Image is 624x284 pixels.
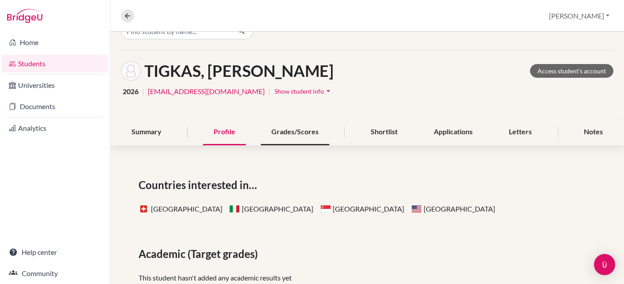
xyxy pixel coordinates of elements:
[229,205,240,213] span: Italy
[139,204,222,213] span: [GEOGRAPHIC_DATA]
[229,204,313,213] span: [GEOGRAPHIC_DATA]
[423,119,483,145] div: Applications
[121,119,172,145] div: Summary
[320,205,331,213] span: Singapore
[121,61,141,81] img: Christos Angelos TIGKAS's avatar
[139,273,596,283] p: This student hasn't added any academic results yet
[411,205,422,213] span: United States of America
[411,204,495,213] span: [GEOGRAPHIC_DATA]
[530,64,613,78] a: Access student's account
[139,246,261,262] span: Academic (Target grades)
[2,76,108,94] a: Universities
[123,86,139,97] span: 2026
[2,243,108,261] a: Help center
[274,87,324,95] span: Show student info
[142,86,144,97] span: |
[573,119,613,145] div: Notes
[545,8,613,24] button: [PERSON_NAME]
[144,61,334,80] h1: TIGKAS, [PERSON_NAME]
[360,119,408,145] div: Shortlist
[2,55,108,72] a: Students
[498,119,542,145] div: Letters
[320,204,404,213] span: [GEOGRAPHIC_DATA]
[139,205,149,213] span: Switzerland
[139,177,260,193] span: Countries interested in…
[148,86,265,97] a: [EMAIL_ADDRESS][DOMAIN_NAME]
[2,119,108,137] a: Analytics
[274,84,333,98] button: Show student infoarrow_drop_down
[203,119,246,145] div: Profile
[268,86,271,97] span: |
[594,254,615,275] div: Open Intercom Messenger
[7,9,42,23] img: Bridge-U
[2,265,108,282] a: Community
[2,34,108,51] a: Home
[324,87,333,95] i: arrow_drop_down
[2,98,108,115] a: Documents
[261,119,329,145] div: Grades/Scores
